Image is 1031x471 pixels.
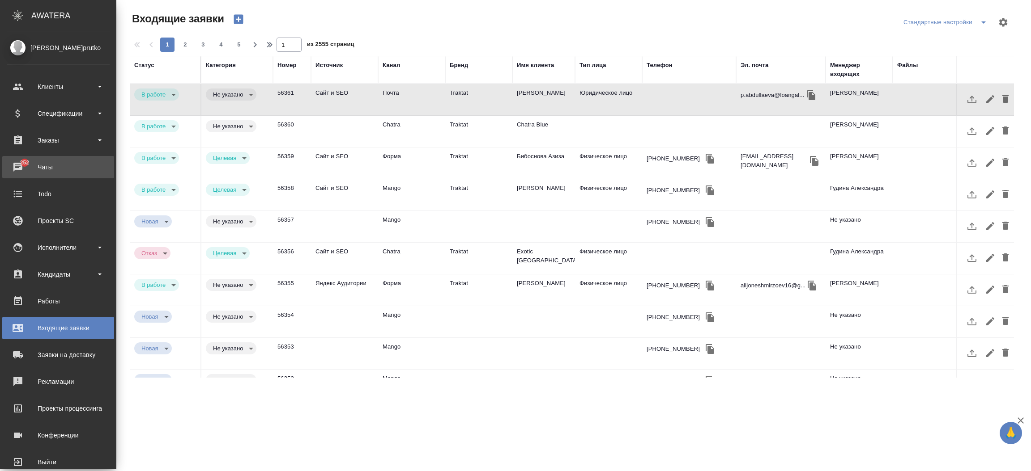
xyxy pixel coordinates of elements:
td: Сайт и SEO [311,243,378,274]
span: 4 [214,40,228,49]
button: Загрузить файл [961,311,983,332]
div: Источник [315,61,343,70]
div: Заявки на доставку [7,348,110,362]
td: Traktat [445,84,512,115]
td: Гудина Александра [826,243,893,274]
div: В работе [206,152,250,164]
button: Скопировать [703,152,717,165]
a: Работы [2,290,114,312]
div: В работе [206,247,250,259]
span: 2 [178,40,192,49]
button: 4 [214,38,228,52]
button: Загрузить файл [961,374,983,395]
div: AWATERA [31,7,116,25]
div: В работе [134,311,172,323]
a: Todo [2,183,114,205]
div: В работе [134,120,179,132]
button: Загрузить файл [961,342,983,364]
button: Скопировать [805,88,818,102]
td: 56359 [273,147,311,179]
div: Кандидаты [7,268,110,281]
td: Mango [378,179,445,210]
button: Не указано [210,313,246,320]
div: В работе [206,88,256,101]
td: Не указано [826,370,893,401]
td: Почта [378,84,445,115]
div: В работе [206,279,256,291]
p: alijoneshmirzoev16@g... [741,281,805,290]
td: Яндекс Аудитории [311,274,378,306]
button: В работе [139,91,168,98]
div: В работе [206,374,256,386]
button: Скопировать [703,279,717,292]
button: Новая [139,376,161,384]
td: Форма [378,147,445,179]
button: Удалить [998,215,1013,237]
div: Номер [277,61,297,70]
span: 5 [232,40,246,49]
button: Редактировать [983,120,998,142]
button: Редактировать [983,184,998,205]
td: Сайт и SEO [311,84,378,115]
button: 2 [178,38,192,52]
div: В работе [134,374,172,386]
button: Редактировать [983,279,998,300]
td: Mango [378,338,445,369]
a: Конференции [2,424,114,446]
span: 3 [196,40,210,49]
div: Тип лица [579,61,606,70]
td: [PERSON_NAME] [512,179,575,210]
button: В работе [139,281,168,289]
a: 252Чаты [2,156,114,178]
td: [PERSON_NAME] [512,84,575,115]
button: В работе [139,154,168,162]
div: Выйти [7,455,110,469]
button: Загрузить файл [961,247,983,269]
a: Проекты процессинга [2,397,114,420]
button: Скопировать [805,279,819,292]
td: Chatra [378,116,445,147]
td: 56353 [273,338,311,369]
button: Удалить [998,184,1013,205]
button: Скопировать [703,184,717,197]
button: Целевая [210,154,239,162]
td: Не указано [826,338,893,369]
button: Не указано [210,345,246,352]
div: Бренд [450,61,468,70]
td: [PERSON_NAME] [512,274,575,306]
div: Эл. почта [741,61,768,70]
div: Заказы [7,134,110,147]
button: Удалить [998,342,1013,364]
button: Удалить [998,152,1013,173]
div: Статус [134,61,154,70]
a: Рекламации [2,370,114,393]
button: 5 [232,38,246,52]
a: Входящие заявки [2,317,114,339]
span: 🙏 [1003,424,1018,442]
td: Chatra Blue [512,116,575,147]
td: [PERSON_NAME] [826,274,893,306]
div: В работе [134,215,172,227]
div: Todo [7,187,110,201]
td: 56354 [273,306,311,337]
td: Юридическое лицо [575,84,642,115]
div: [PHONE_NUMBER] [647,154,700,163]
button: Загрузить файл [961,88,983,110]
div: Конференции [7,429,110,442]
td: Бибоснова Азиза [512,147,575,179]
div: В работе [206,342,256,354]
button: Новая [139,313,161,320]
button: Удалить [998,311,1013,332]
button: Загрузить файл [961,152,983,173]
td: Traktat [445,147,512,179]
div: В работе [206,215,256,227]
button: Скопировать [703,215,717,229]
button: Отказ [139,249,160,257]
td: [PERSON_NAME] [826,84,893,115]
div: В работе [134,279,179,291]
span: Входящие заявки [130,12,224,26]
td: 56355 [273,274,311,306]
button: Редактировать [983,152,998,173]
div: В работе [206,184,250,196]
button: Удалить [998,88,1013,110]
